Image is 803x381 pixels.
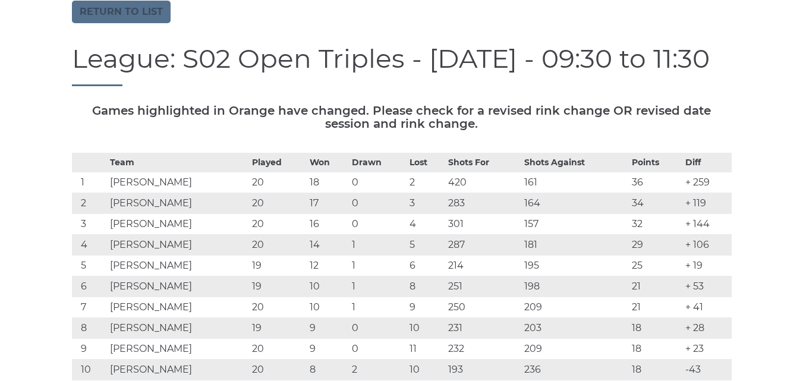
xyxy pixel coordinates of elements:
th: Shots Against [521,153,629,172]
td: + 144 [682,214,731,235]
td: 4 [72,235,108,256]
td: 8 [307,360,349,380]
td: + 23 [682,339,731,360]
td: 0 [349,193,407,214]
td: 19 [249,276,307,297]
td: 1 [72,172,108,193]
th: Points [629,153,682,172]
td: 2 [72,193,108,214]
td: 164 [521,193,629,214]
td: 287 [445,235,521,256]
td: [PERSON_NAME] [107,297,249,318]
td: 0 [349,318,407,339]
td: 18 [629,318,682,339]
td: [PERSON_NAME] [107,339,249,360]
td: 214 [445,256,521,276]
td: 17 [307,193,349,214]
td: 301 [445,214,521,235]
td: 20 [249,193,307,214]
td: [PERSON_NAME] [107,172,249,193]
td: [PERSON_NAME] [107,360,249,380]
td: 34 [629,193,682,214]
td: 195 [521,256,629,276]
td: 9 [72,339,108,360]
td: 20 [249,360,307,380]
td: 209 [521,339,629,360]
th: Shots For [445,153,521,172]
td: + 53 [682,276,731,297]
td: [PERSON_NAME] [107,276,249,297]
h1: League: S02 Open Triples - [DATE] - 09:30 to 11:30 [72,44,732,86]
td: 20 [249,339,307,360]
td: + 28 [682,318,731,339]
td: 8 [407,276,445,297]
td: 231 [445,318,521,339]
td: 16 [307,214,349,235]
td: 18 [629,360,682,380]
td: 283 [445,193,521,214]
td: [PERSON_NAME] [107,235,249,256]
td: 2 [407,172,445,193]
td: 21 [629,276,682,297]
td: 236 [521,360,629,380]
td: 4 [407,214,445,235]
td: + 41 [682,297,731,318]
td: 10 [307,297,349,318]
td: 7 [72,297,108,318]
td: 203 [521,318,629,339]
td: 12 [307,256,349,276]
td: 21 [629,297,682,318]
td: 250 [445,297,521,318]
td: 36 [629,172,682,193]
td: 2 [349,360,407,380]
td: 9 [407,297,445,318]
td: 6 [407,256,445,276]
td: 18 [629,339,682,360]
td: 3 [407,193,445,214]
th: Drawn [349,153,407,172]
td: + 19 [682,256,731,276]
th: Diff [682,153,731,172]
td: 198 [521,276,629,297]
td: [PERSON_NAME] [107,318,249,339]
td: 209 [521,297,629,318]
td: 20 [249,172,307,193]
th: Lost [407,153,445,172]
td: [PERSON_NAME] [107,193,249,214]
td: 1 [349,297,407,318]
td: -43 [682,360,731,380]
td: 1 [349,235,407,256]
td: 10 [307,276,349,297]
td: 5 [407,235,445,256]
td: 5 [72,256,108,276]
td: 11 [407,339,445,360]
td: 29 [629,235,682,256]
td: 14 [307,235,349,256]
td: + 106 [682,235,731,256]
th: Played [249,153,307,172]
td: 10 [407,360,445,380]
td: 6 [72,276,108,297]
td: 20 [249,235,307,256]
td: + 259 [682,172,731,193]
td: 232 [445,339,521,360]
td: 1 [349,276,407,297]
td: 157 [521,214,629,235]
td: 0 [349,339,407,360]
td: 32 [629,214,682,235]
td: 420 [445,172,521,193]
td: 20 [249,297,307,318]
th: Team [107,153,249,172]
td: 18 [307,172,349,193]
td: 181 [521,235,629,256]
td: 251 [445,276,521,297]
td: [PERSON_NAME] [107,256,249,276]
td: 0 [349,172,407,193]
td: 19 [249,256,307,276]
td: 9 [307,339,349,360]
td: 10 [72,360,108,380]
td: 25 [629,256,682,276]
h5: Games highlighted in Orange have changed. Please check for a revised rink change OR revised date ... [72,104,732,130]
td: 10 [407,318,445,339]
td: [PERSON_NAME] [107,214,249,235]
